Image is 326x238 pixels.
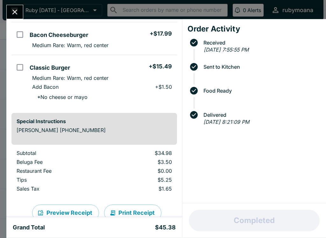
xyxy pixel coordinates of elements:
p: $1.65 [110,185,172,192]
button: Print Receipt [104,205,161,221]
p: Tips [17,177,100,183]
h5: + $15.49 [149,63,172,70]
em: [DATE] 8:21:09 PM [203,119,249,125]
table: orders table [11,150,177,194]
p: $0.00 [110,168,172,174]
p: Subtotal [17,150,100,156]
h5: + $17.99 [150,30,172,38]
em: [DATE] 7:55:55 PM [204,46,249,53]
p: * No cheese or mayo [32,94,88,100]
button: Close [7,5,23,19]
h5: Classic Burger [30,64,70,72]
span: Sent to Kitchen [200,64,321,70]
p: Restaurant Fee [17,168,100,174]
h6: Special Instructions [17,118,172,124]
h5: Grand Total [13,224,45,231]
button: Preview Receipt [32,205,99,221]
p: Add Bacon [32,84,59,90]
span: Delivered [200,112,321,118]
p: + $1.50 [155,84,172,90]
p: [PERSON_NAME] [PHONE_NUMBER] [17,127,172,133]
span: Received [200,40,321,45]
p: Sales Tax [17,185,100,192]
p: $5.25 [110,177,172,183]
p: Medium Rare: Warm, red center [32,75,109,81]
p: Beluga Fee [17,159,100,165]
p: $3.50 [110,159,172,165]
h4: Order Activity [188,24,321,34]
p: $34.98 [110,150,172,156]
h5: Bacon Cheeseburger [30,31,88,39]
h5: $45.38 [155,224,176,231]
p: Medium Rare: Warm, red center [32,42,109,48]
span: Food Ready [200,88,321,94]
